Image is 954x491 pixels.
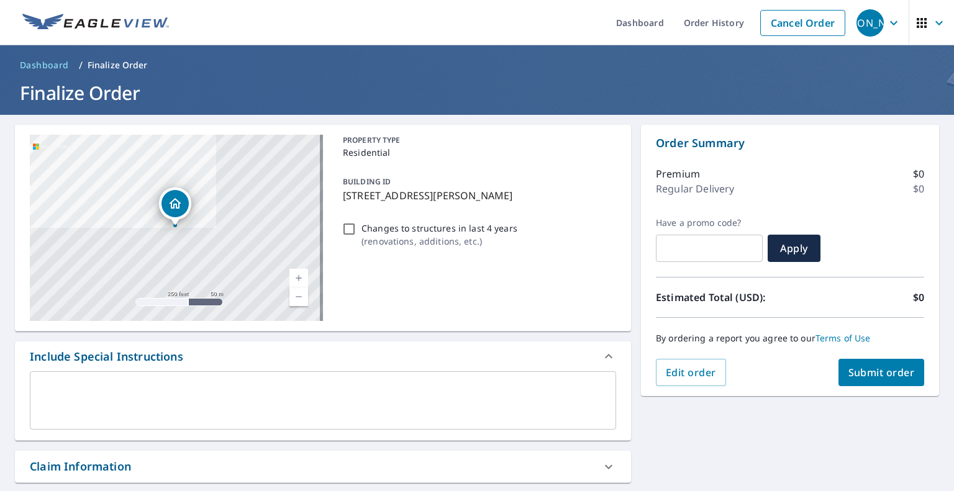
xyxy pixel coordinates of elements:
[768,235,820,262] button: Apply
[15,55,74,75] a: Dashboard
[656,166,700,181] p: Premium
[856,9,884,37] div: [PERSON_NAME]
[289,287,308,306] a: Current Level 17, Zoom Out
[815,332,871,344] a: Terms of Use
[656,359,726,386] button: Edit order
[15,55,939,75] nav: breadcrumb
[656,290,790,305] p: Estimated Total (USD):
[913,166,924,181] p: $0
[838,359,925,386] button: Submit order
[20,59,69,71] span: Dashboard
[760,10,845,36] a: Cancel Order
[848,366,915,379] span: Submit order
[79,58,83,73] li: /
[159,187,191,226] div: Dropped pin, building 1, Residential property, 1504 W Lawrence Ave Springfield, IL 62704
[656,333,924,344] p: By ordering a report you agree to our
[289,269,308,287] a: Current Level 17, Zoom In
[913,181,924,196] p: $0
[343,146,611,159] p: Residential
[343,188,611,203] p: [STREET_ADDRESS][PERSON_NAME]
[22,14,169,32] img: EV Logo
[666,366,716,379] span: Edit order
[656,217,763,228] label: Have a promo code?
[15,80,939,106] h1: Finalize Order
[913,290,924,305] p: $0
[88,59,148,71] p: Finalize Order
[15,451,631,482] div: Claim Information
[15,341,631,371] div: Include Special Instructions
[778,241,811,255] span: Apply
[361,235,517,248] p: ( renovations, additions, etc. )
[343,135,611,146] p: PROPERTY TYPE
[361,222,517,235] p: Changes to structures in last 4 years
[30,458,131,475] div: Claim Information
[656,181,734,196] p: Regular Delivery
[343,176,391,187] p: BUILDING ID
[30,348,183,365] div: Include Special Instructions
[656,135,924,151] p: Order Summary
